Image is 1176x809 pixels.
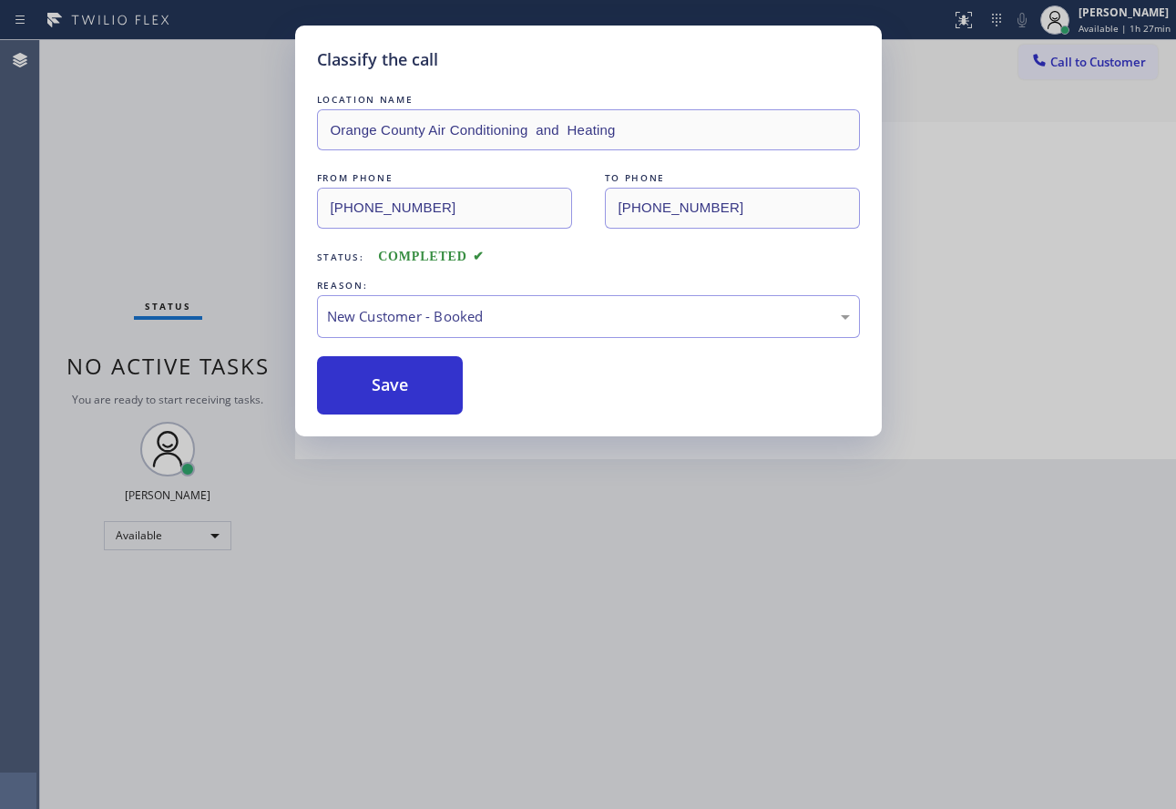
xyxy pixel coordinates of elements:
[327,306,850,327] div: New Customer - Booked
[317,169,572,188] div: FROM PHONE
[317,251,364,263] span: Status:
[317,188,572,229] input: From phone
[317,90,860,109] div: LOCATION NAME
[317,356,464,415] button: Save
[378,250,484,263] span: COMPLETED
[317,276,860,295] div: REASON:
[605,188,860,229] input: To phone
[317,47,438,72] h5: Classify the call
[605,169,860,188] div: TO PHONE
